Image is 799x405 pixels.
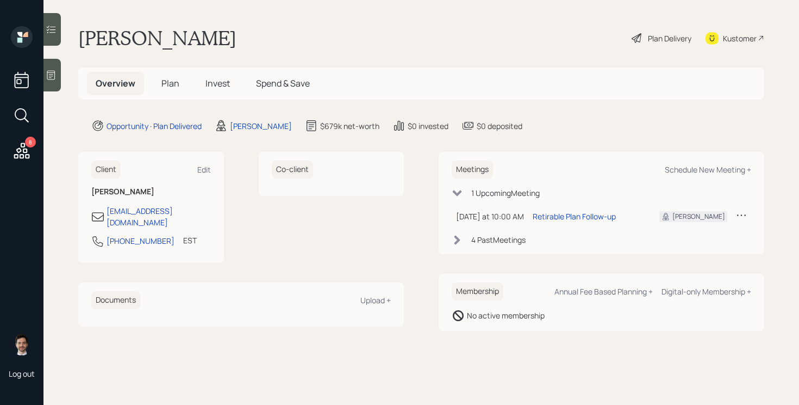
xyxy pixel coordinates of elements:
[456,211,524,222] div: [DATE] at 10:00 AM
[467,310,545,321] div: No active membership
[107,205,211,228] div: [EMAIL_ADDRESS][DOMAIN_NAME]
[91,291,140,309] h6: Documents
[672,212,725,222] div: [PERSON_NAME]
[230,120,292,132] div: [PERSON_NAME]
[723,33,757,44] div: Kustomer
[272,161,313,179] h6: Co-client
[161,77,179,89] span: Plan
[25,137,36,148] div: 8
[452,161,493,179] h6: Meetings
[408,120,448,132] div: $0 invested
[205,77,230,89] span: Invest
[11,334,33,355] img: jonah-coleman-headshot.png
[9,369,35,379] div: Log out
[648,33,691,44] div: Plan Delivery
[477,120,522,132] div: $0 deposited
[197,164,211,175] div: Edit
[661,286,751,297] div: Digital-only Membership +
[360,295,391,305] div: Upload +
[320,120,379,132] div: $679k net-worth
[91,161,121,179] h6: Client
[96,77,135,89] span: Overview
[256,77,310,89] span: Spend & Save
[471,234,526,246] div: 4 Past Meeting s
[183,235,197,246] div: EST
[471,187,540,199] div: 1 Upcoming Meeting
[78,26,236,50] h1: [PERSON_NAME]
[107,235,174,247] div: [PHONE_NUMBER]
[91,187,211,197] h6: [PERSON_NAME]
[107,120,202,132] div: Opportunity · Plan Delivered
[554,286,653,297] div: Annual Fee Based Planning +
[533,211,616,222] div: Retirable Plan Follow-up
[665,164,751,175] div: Schedule New Meeting +
[452,283,503,300] h6: Membership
